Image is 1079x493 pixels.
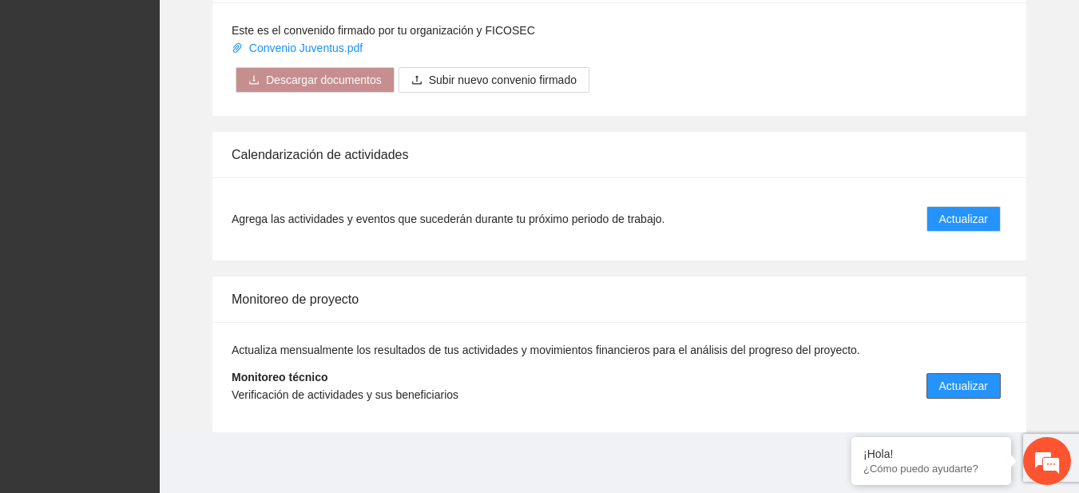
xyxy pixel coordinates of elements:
span: Actualizar [939,377,988,395]
button: uploadSubir nuevo convenio firmado [399,67,589,93]
span: Actualizar [939,210,988,228]
div: ¡Hola! [863,447,999,460]
button: downloadDescargar documentos [236,67,395,93]
div: Calendarización de actividades [232,132,1007,177]
span: download [248,74,260,87]
span: Este es el convenido firmado por tu organización y FICOSEC [232,24,535,37]
p: ¿Cómo puedo ayudarte? [863,463,999,475]
span: Descargar documentos [266,71,382,89]
strong: Monitoreo técnico [232,371,328,384]
span: uploadSubir nuevo convenio firmado [399,74,589,86]
span: Actualiza mensualmente los resultados de tus actividades y movimientos financieros para el anális... [232,344,860,356]
button: Actualizar [926,206,1001,232]
span: paper-clip [232,42,243,54]
span: upload [411,74,422,87]
span: Verificación de actividades y sus beneficiarios [232,388,458,401]
span: Agrega las actividades y eventos que sucederán durante tu próximo periodo de trabajo. [232,210,664,228]
a: Convenio Juventus.pdf [232,42,366,54]
button: Actualizar [926,373,1001,399]
div: Monitoreo de proyecto [232,276,1007,322]
span: Subir nuevo convenio firmado [429,71,577,89]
